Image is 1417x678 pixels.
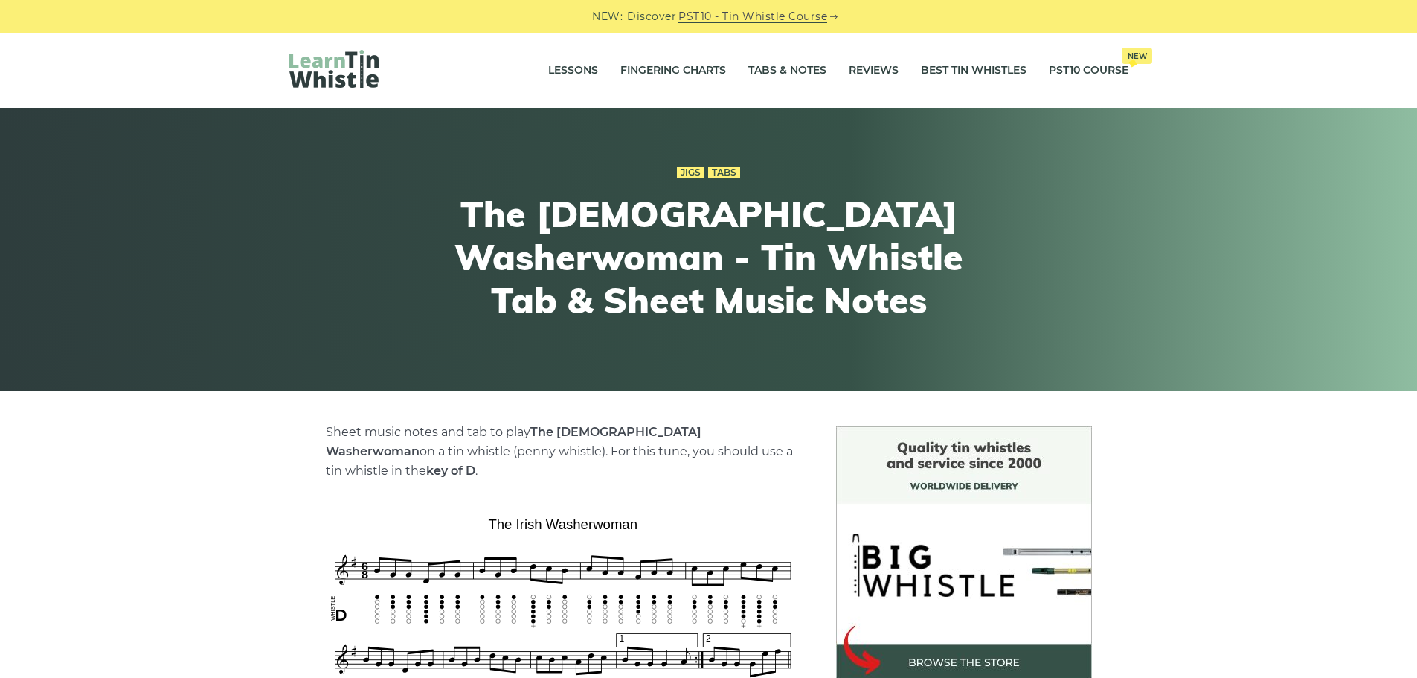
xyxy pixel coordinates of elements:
strong: key of D [426,464,475,478]
span: New [1122,48,1152,64]
a: Best Tin Whistles [921,52,1026,89]
a: Tabs [708,167,740,179]
a: PST10 CourseNew [1049,52,1128,89]
a: Reviews [849,52,899,89]
h1: The [DEMOGRAPHIC_DATA] Washerwoman - Tin Whistle Tab & Sheet Music Notes [435,193,983,322]
a: Jigs [677,167,704,179]
a: Tabs & Notes [748,52,826,89]
a: Lessons [548,52,598,89]
p: Sheet music notes and tab to play on a tin whistle (penny whistle). For this tune, you should use... [326,423,800,481]
a: Fingering Charts [620,52,726,89]
img: LearnTinWhistle.com [289,50,379,88]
